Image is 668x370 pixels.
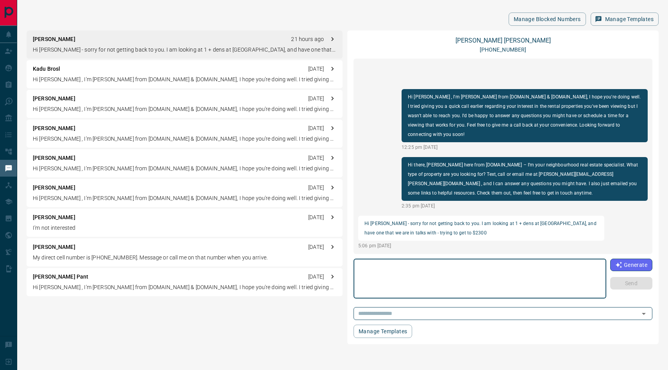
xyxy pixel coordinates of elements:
p: Hi [PERSON_NAME] , I'm [PERSON_NAME] from [DOMAIN_NAME] & [DOMAIN_NAME], I hope you're doing well... [33,283,336,291]
p: [PERSON_NAME] [33,154,75,162]
p: [DATE] [308,273,324,281]
p: [DATE] [308,65,324,73]
p: 5:06 pm [DATE] [358,242,604,249]
p: [DATE] [308,213,324,222]
p: [DATE] [308,243,324,251]
p: Hi [PERSON_NAME] , I'm [PERSON_NAME] from [DOMAIN_NAME] & [DOMAIN_NAME], I hope you're doing well... [33,194,336,202]
p: Hi [PERSON_NAME] - sorry for not getting back to you. I am looking at 1 + dens at [GEOGRAPHIC_DAT... [364,219,598,238]
button: Manage Templates [354,325,412,338]
p: Hi [PERSON_NAME] , I'm [PERSON_NAME] from [DOMAIN_NAME] & [DOMAIN_NAME], I hope you're doing well... [408,92,641,139]
button: Generate [610,259,652,271]
p: [DATE] [308,154,324,162]
p: [PERSON_NAME] [33,184,75,192]
button: Manage Blocked Numbers [509,13,586,26]
p: Hi [PERSON_NAME] , I'm [PERSON_NAME] from [DOMAIN_NAME] & [DOMAIN_NAME], I hope you're doing well... [33,75,336,84]
p: [PERSON_NAME] [33,95,75,103]
p: Hi [PERSON_NAME] , I'm [PERSON_NAME] from [DOMAIN_NAME] & [DOMAIN_NAME], I hope you're doing well... [33,164,336,173]
a: [PERSON_NAME] [PERSON_NAME] [455,37,551,44]
p: [DATE] [308,184,324,192]
p: [DATE] [308,124,324,132]
p: My direct cell number is [PHONE_NUMBER]. Message or call me on that number when you arrive. [33,254,336,262]
p: I'm not interested [33,224,336,232]
p: [PERSON_NAME] [33,243,75,251]
p: [PERSON_NAME] [33,213,75,222]
p: [PHONE_NUMBER] [480,46,527,54]
p: 2:35 pm [DATE] [402,202,648,209]
p: Hi there, [PERSON_NAME] here from [DOMAIN_NAME] – I’m your neighbourhood real estate specialist. ... [408,160,641,198]
p: [PERSON_NAME] Pant [33,273,88,281]
button: Manage Templates [591,13,659,26]
p: [DATE] [308,95,324,103]
p: 12:25 pm [DATE] [402,144,648,151]
p: Hi [PERSON_NAME] - sorry for not getting back to you. I am looking at 1 + dens at [GEOGRAPHIC_DAT... [33,46,336,54]
p: 21 hours ago [291,35,324,43]
p: Hi [PERSON_NAME] , I'm [PERSON_NAME] from [DOMAIN_NAME] & [DOMAIN_NAME], I hope you're doing well... [33,105,336,113]
p: Kadu Brosl [33,65,60,73]
p: [PERSON_NAME] [33,124,75,132]
p: [PERSON_NAME] [33,35,75,43]
p: Hi [PERSON_NAME] , I'm [PERSON_NAME] from [DOMAIN_NAME] & [DOMAIN_NAME], I hope you're doing well... [33,135,336,143]
button: Open [638,308,649,319]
